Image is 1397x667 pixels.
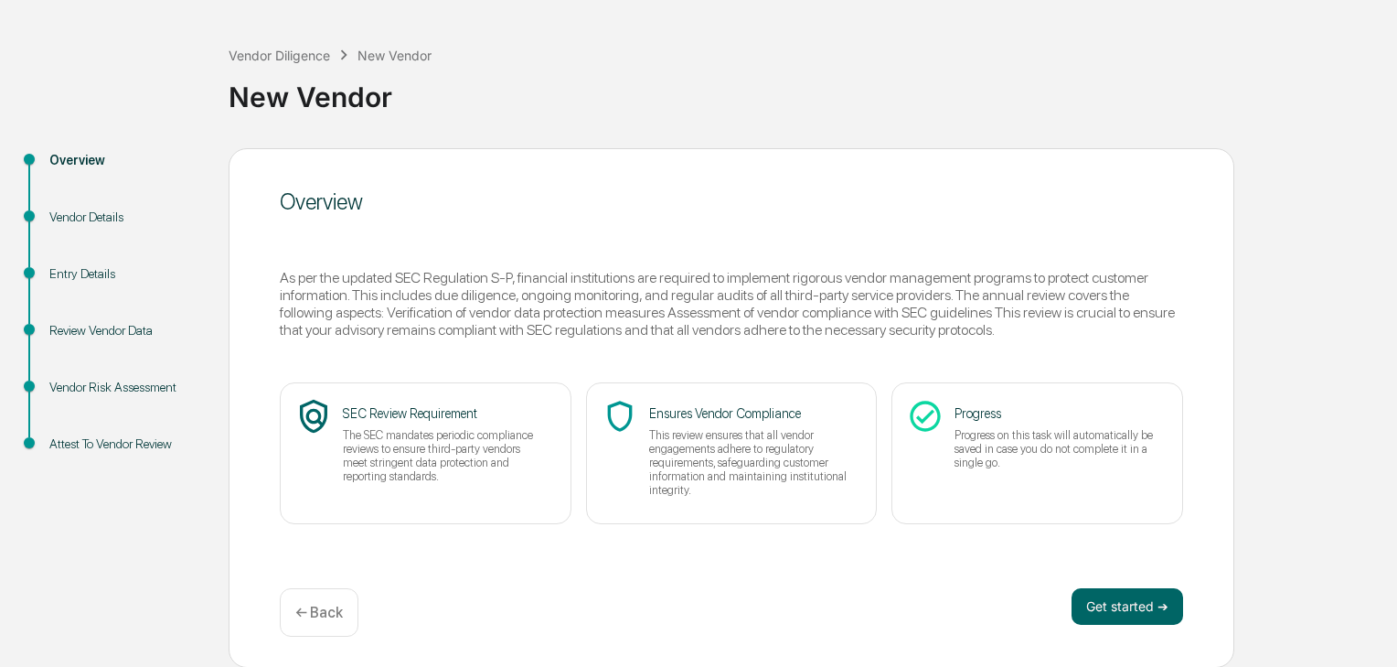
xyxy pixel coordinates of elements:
[280,269,1183,339] div: As per the updated SEC Regulation S-P, financial institutions are required to implement rigorous ...
[343,405,545,421] p: SEC Review Requirement
[649,405,851,421] p: Ensures Vendor Compliance
[49,378,199,397] div: Vendor Risk Assessment
[295,398,332,435] span: policy_icon
[49,208,199,227] div: Vendor Details
[343,428,545,483] p: The SEC mandates periodic compliance reviews to ensure third-party vendors meet stringent data pr...
[954,428,1157,469] p: Progress on this task will automatically be saved in case you do not complete it in a single go.
[49,151,199,170] div: Overview
[280,188,1183,215] div: Overview
[49,321,199,340] div: Review Vendor Data
[49,435,199,454] div: Attest To Vendor Review
[229,66,1388,113] div: New Vendor
[229,48,330,63] div: Vendor Diligence
[602,398,638,435] span: shield_icon
[295,604,343,621] p: ← Back
[1072,588,1183,625] button: Get started ➔
[907,398,944,435] span: check_circle_icon
[649,428,851,497] p: This review ensures that all vendor engagements adhere to regulatory requirements, safeguarding c...
[49,264,199,284] div: Entry Details
[357,48,432,63] div: New Vendor
[954,405,1157,421] p: Progress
